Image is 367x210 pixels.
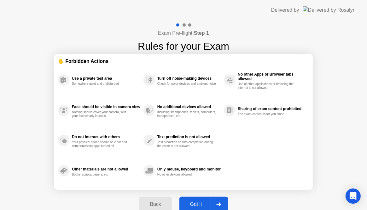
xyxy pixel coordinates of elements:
[157,135,221,139] div: Text prediction is not allowed
[58,58,309,65] div: ✋ Forbidden Actions
[138,39,229,54] h1: Rules for your Exam
[157,105,221,109] div: No additional devices allowed
[303,6,356,14] img: Delivered by Rosalyn
[72,110,131,118] div: Nothing should cover your camera, with your face clearly in focus
[72,105,140,109] div: Face should be visible in camera view
[72,135,140,139] div: Do not interact with others
[346,188,361,204] div: Open Intercom Messenger
[72,173,131,176] div: Books, scripts, papers, etc
[271,6,299,14] div: Delivered by
[157,76,221,81] div: Turn off noise-making devices
[72,140,131,148] div: Your physical space should be clear and communication apps turned off
[181,201,211,207] div: Got it
[72,167,140,171] div: Other materials are not allowed
[158,29,209,37] h4: Exam Pre-flight:
[72,76,140,81] div: Use a private test area
[194,30,209,36] b: Step 1
[157,82,217,86] div: Check for noisy devices and ambient noise
[72,82,131,86] div: Somewhere quiet and undisturbed
[141,201,170,207] div: Back
[157,110,217,118] div: Including smartphones, tablets, computers, headphones, etc.
[157,173,217,176] div: No other devices allowed
[238,112,297,116] div: The exam content is for you alone
[238,82,297,90] div: Use of other applications or browsing the internet is not allowed
[238,72,306,81] div: No other Apps or Browser tabs allowed
[157,140,217,148] div: Text prediction or auto-completion during the exam is not allowed
[157,167,221,171] div: Only mouse, keyboard and monitor
[238,107,306,111] div: Sharing of exam content prohibited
